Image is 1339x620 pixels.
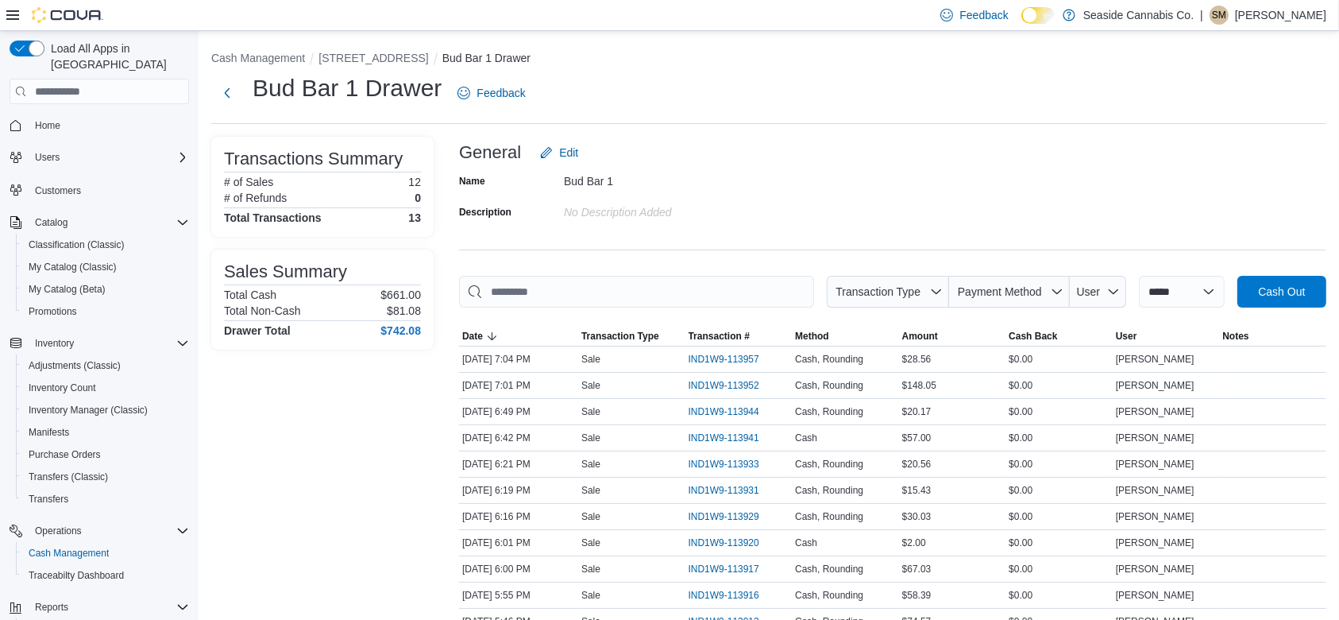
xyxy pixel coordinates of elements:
[902,510,932,523] span: $30.03
[22,544,189,563] span: Cash Management
[29,181,87,200] a: Customers
[459,175,485,188] label: Name
[1116,405,1194,418] span: [PERSON_NAME]
[22,401,154,420] a: Inventory Manager (Classic)
[689,507,775,526] button: IND1W9-113929
[902,405,932,418] span: $20.17
[1005,560,1113,579] div: $0.00
[224,262,347,281] h3: Sales Summary
[1005,376,1113,395] div: $0.00
[22,544,115,563] a: Cash Management
[35,184,81,197] span: Customers
[35,151,60,164] span: Users
[1113,327,1220,346] button: User
[29,426,69,439] span: Manifests
[689,428,775,448] button: IND1W9-113941
[35,337,74,350] span: Inventory
[224,211,322,224] h4: Total Transactions
[16,488,195,510] button: Transfers
[1200,6,1203,25] p: |
[827,276,949,308] button: Transaction Type
[3,211,195,234] button: Catalog
[902,484,932,497] span: $15.43
[318,52,428,64] button: [STREET_ADDRESS]
[1005,350,1113,369] div: $0.00
[29,148,189,167] span: Users
[958,285,1042,298] span: Payment Method
[16,564,195,587] button: Traceabilty Dashboard
[564,169,777,188] div: Bud Bar 1
[29,116,67,135] a: Home
[22,235,189,254] span: Classification (Classic)
[1070,276,1126,308] button: User
[1116,563,1194,575] span: [PERSON_NAME]
[902,537,926,549] span: $2.00
[35,216,68,229] span: Catalog
[29,283,106,296] span: My Catalog (Beta)
[22,356,127,375] a: Adjustments (Classic)
[29,305,77,318] span: Promotions
[902,379,936,392] span: $148.05
[224,304,301,317] h6: Total Non-Cash
[22,423,189,442] span: Manifests
[459,327,578,346] button: Date
[211,52,305,64] button: Cash Management
[224,176,273,188] h6: # of Sales
[29,521,88,541] button: Operations
[22,302,83,321] a: Promotions
[1235,6,1326,25] p: [PERSON_NAME]
[16,542,195,564] button: Cash Management
[22,490,189,509] span: Transfers
[3,596,195,618] button: Reports
[1005,533,1113,552] div: $0.00
[29,359,121,372] span: Adjustments (Classic)
[1116,589,1194,602] span: [PERSON_NAME]
[689,432,759,444] span: IND1W9-113941
[22,445,107,464] a: Purchase Orders
[581,563,600,575] p: Sale
[459,276,814,308] input: This is a search bar. As you type, the results lower in the page will automatically filter.
[1237,276,1326,308] button: Cash Out
[16,300,195,323] button: Promotions
[1219,327,1326,346] button: Notes
[581,458,600,471] p: Sale
[459,376,578,395] div: [DATE] 7:01 PM
[689,405,759,418] span: IND1W9-113944
[534,137,585,169] button: Edit
[795,379,863,392] span: Cash, Rounding
[29,598,75,617] button: Reports
[22,302,189,321] span: Promotions
[902,330,938,343] span: Amount
[22,258,123,277] a: My Catalog (Classic)
[1212,6,1226,25] span: SM
[380,289,421,301] p: $661.00
[1210,6,1229,25] div: Suzanne Melanson
[689,455,775,474] button: IND1W9-113933
[387,304,421,317] p: $81.08
[459,455,578,474] div: [DATE] 6:21 PM
[581,405,600,418] p: Sale
[22,235,131,254] a: Classification (Classic)
[795,563,863,575] span: Cash, Rounding
[29,238,125,251] span: Classification (Classic)
[1116,353,1194,366] span: [PERSON_NAME]
[22,401,189,420] span: Inventory Manager (Classic)
[22,490,75,509] a: Transfers
[29,261,117,273] span: My Catalog (Classic)
[459,586,578,605] div: [DATE] 5:55 PM
[22,566,130,585] a: Traceabilty Dashboard
[459,533,578,552] div: [DATE] 6:01 PM
[795,353,863,366] span: Cash, Rounding
[581,379,600,392] p: Sale
[1009,330,1057,343] span: Cash Back
[1116,458,1194,471] span: [PERSON_NAME]
[224,289,276,301] h6: Total Cash
[16,355,195,377] button: Adjustments (Classic)
[22,378,189,397] span: Inventory Count
[3,332,195,355] button: Inventory
[16,278,195,300] button: My Catalog (Beta)
[902,432,932,444] span: $57.00
[1005,507,1113,526] div: $0.00
[22,258,189,277] span: My Catalog (Classic)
